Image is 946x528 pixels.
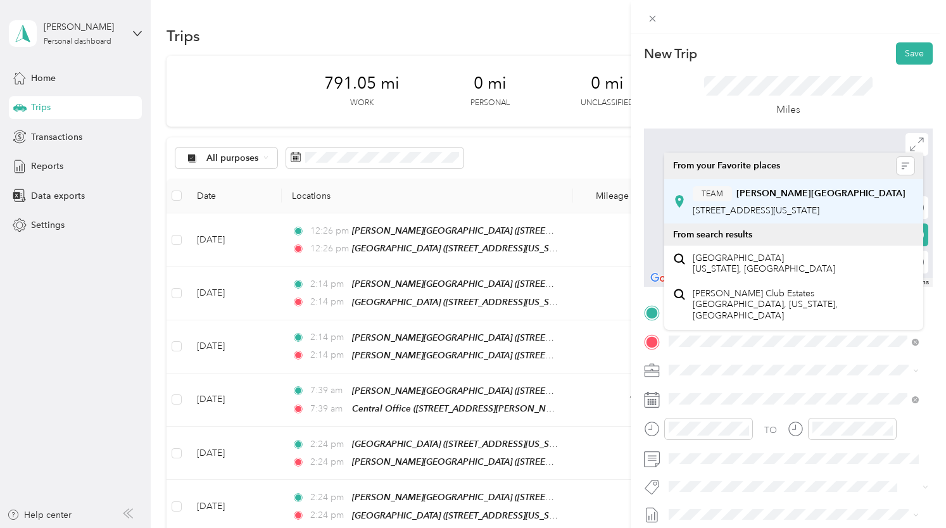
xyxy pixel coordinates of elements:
[764,424,777,437] div: TO
[693,186,732,202] button: TEAM
[736,188,905,199] strong: [PERSON_NAME][GEOGRAPHIC_DATA]
[776,102,800,118] p: Miles
[693,288,914,322] span: [PERSON_NAME] Club Estates [GEOGRAPHIC_DATA], [US_STATE], [GEOGRAPHIC_DATA]
[693,253,835,275] span: [GEOGRAPHIC_DATA] [US_STATE], [GEOGRAPHIC_DATA]
[896,42,933,65] button: Save
[644,45,697,63] p: New Trip
[673,160,780,172] span: From your Favorite places
[875,457,946,528] iframe: Everlance-gr Chat Button Frame
[647,270,689,287] a: Open this area in Google Maps (opens a new window)
[702,188,723,199] span: TEAM
[693,205,819,216] span: [STREET_ADDRESS][US_STATE]
[647,270,689,287] img: Google
[673,229,752,240] span: From search results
